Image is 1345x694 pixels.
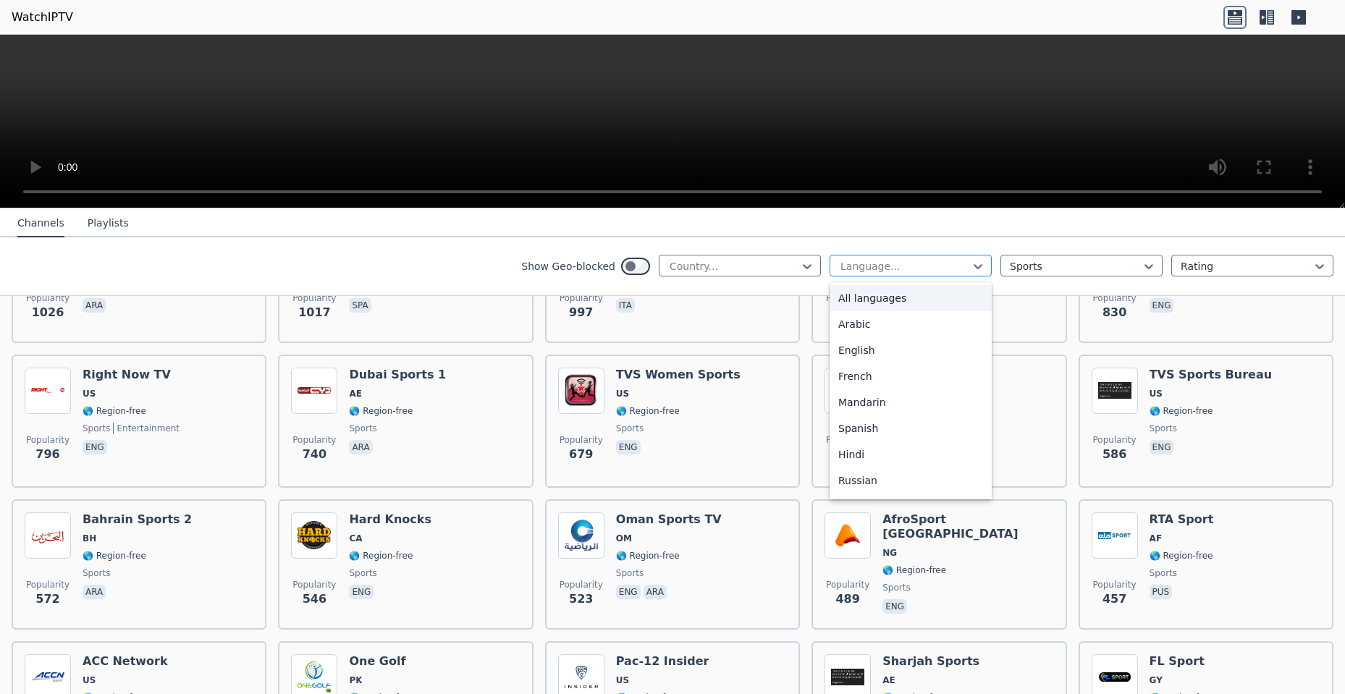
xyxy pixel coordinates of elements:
span: Popularity [1093,292,1137,304]
div: Portuguese [830,494,992,520]
p: eng [616,440,641,454]
span: Popularity [292,579,336,591]
span: Popularity [292,292,336,304]
span: 1026 [32,304,64,321]
a: WatchIPTV [12,9,73,26]
div: Spanish [830,415,992,441]
img: Hard Knocks [291,512,337,559]
span: Popularity [560,292,603,304]
span: 🌎 Region-free [616,550,680,562]
span: 796 [35,446,59,463]
span: AE [349,388,361,399]
img: AfroSport Nigeria [825,512,871,559]
button: Playlists [88,210,129,237]
h6: Hard Knocks [349,512,431,527]
h6: Oman Sports TV [616,512,722,527]
span: entertainment [113,423,180,434]
span: US [83,674,96,686]
div: English [830,337,992,363]
span: Popularity [560,434,603,446]
div: Hindi [830,441,992,467]
span: 🌎 Region-free [882,564,946,576]
div: Arabic [830,311,992,337]
p: spa [349,298,371,313]
img: TVS Sports Bureau [1092,368,1138,414]
span: US [616,388,629,399]
span: Popularity [826,434,869,446]
span: sports [616,423,644,434]
span: Popularity [1093,434,1137,446]
span: Popularity [26,579,69,591]
span: 489 [835,591,859,608]
span: 457 [1102,591,1126,608]
span: PK [349,674,362,686]
span: 🌎 Region-free [1150,550,1213,562]
img: Dubai Sports 1 [291,368,337,414]
div: All languages [830,285,992,311]
img: RTA Sport [1092,512,1138,559]
p: eng [616,585,641,599]
label: Show Geo-blocked [521,259,615,274]
img: Oman Sports TV [558,512,604,559]
span: sports [349,423,376,434]
p: ara [349,440,372,454]
h6: RTA Sport [1150,512,1214,527]
span: 🌎 Region-free [349,405,413,417]
span: Popularity [26,292,69,304]
span: 830 [1102,304,1126,321]
p: eng [882,599,907,614]
span: 523 [569,591,593,608]
span: BH [83,533,96,544]
p: ara [83,298,106,313]
span: AF [1150,533,1162,544]
span: OM [616,533,632,544]
span: 🌎 Region-free [83,405,146,417]
h6: Bahrain Sports 2 [83,512,192,527]
span: 997 [569,304,593,321]
h6: Dubai Sports 1 [349,368,446,382]
span: sports [1150,567,1177,579]
h6: AfroSport [GEOGRAPHIC_DATA] [882,512,1053,541]
h6: Sharjah Sports [882,654,979,669]
span: Popularity [826,579,869,591]
h6: One Golf [349,654,413,669]
span: Popularity [560,579,603,591]
p: eng [83,440,107,454]
p: ita [616,298,635,313]
span: US [83,388,96,399]
h6: TVS Sports Bureau [1150,368,1273,382]
span: Popularity [1093,579,1137,591]
span: GY [1150,674,1163,686]
span: 572 [35,591,59,608]
span: AE [882,674,895,686]
h6: Pac-12 Insider [616,654,709,669]
div: Russian [830,467,992,494]
span: 🌎 Region-free [616,405,680,417]
span: sports [616,567,644,579]
p: eng [1150,440,1174,454]
span: 1017 [298,304,331,321]
p: ara [83,585,106,599]
span: 679 [569,446,593,463]
div: French [830,363,992,389]
span: NG [882,547,897,559]
h6: FL Sport [1150,654,1213,669]
span: 🌎 Region-free [83,550,146,562]
span: 586 [1102,446,1126,463]
span: Popularity [292,434,336,446]
img: Action Sports [825,368,871,414]
button: Channels [17,210,64,237]
p: pus [1150,585,1173,599]
img: TVS Women Sports [558,368,604,414]
p: ara [644,585,667,599]
span: Popularity [26,434,69,446]
span: 740 [303,446,326,463]
span: CA [349,533,362,544]
span: sports [349,567,376,579]
span: 546 [303,591,326,608]
span: US [1150,388,1163,399]
h6: TVS Women Sports [616,368,741,382]
span: Popularity [826,292,869,304]
span: US [616,674,629,686]
h6: ACC Network [83,654,168,669]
